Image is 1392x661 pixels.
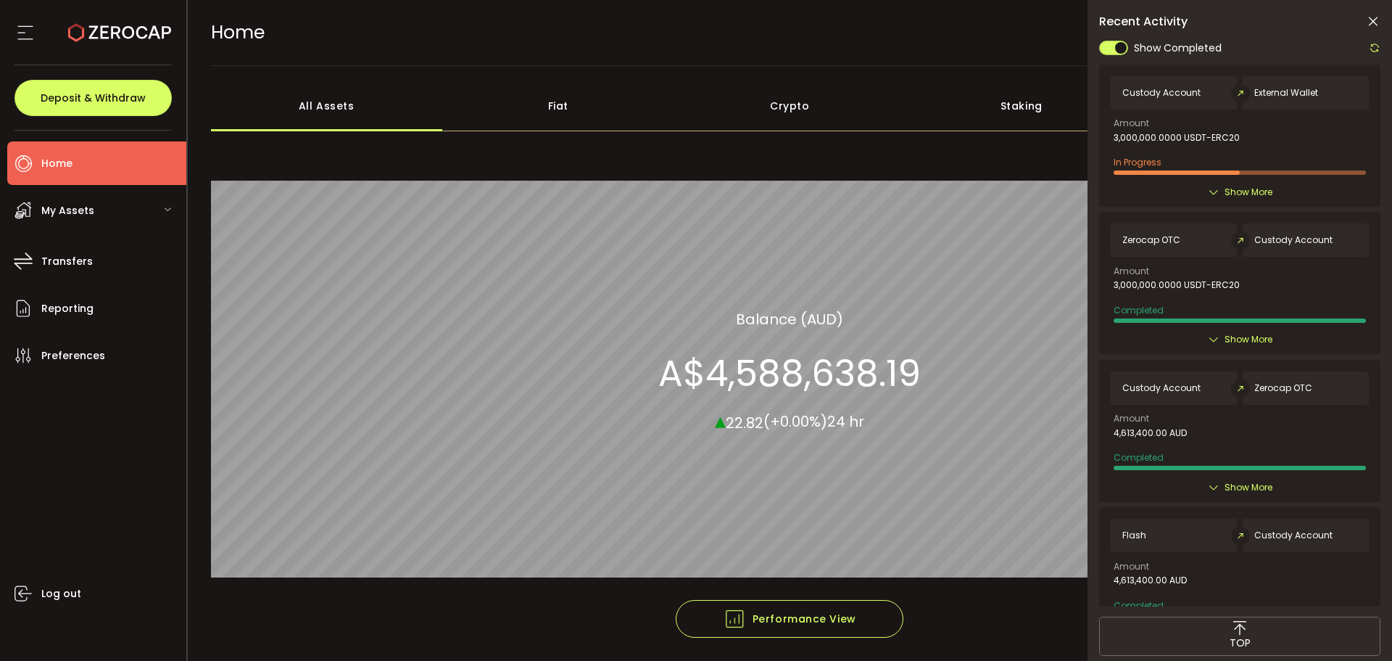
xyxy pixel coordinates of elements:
section: A$4,588,638.19 [658,351,921,395]
iframe: Chat Widget [1319,591,1392,661]
span: Flash [1122,530,1146,541]
span: Amount [1114,119,1149,128]
span: Log out [41,583,81,604]
span: Completed [1114,599,1164,612]
span: Transfers [41,251,93,272]
div: Crypto [674,81,906,131]
button: Deposit & Withdraw [14,80,172,116]
span: Completed [1114,451,1164,464]
span: Custody Account [1254,530,1333,541]
span: Show More [1225,480,1272,495]
span: In Progress [1114,156,1161,168]
section: Balance (AUD) [736,308,843,329]
button: Performance View [676,600,903,638]
div: Staking [906,81,1138,131]
span: Home [41,153,72,174]
span: Zerocap OTC [1122,235,1180,245]
span: Zerocap OTC [1254,383,1312,393]
span: Preferences [41,345,105,366]
span: ▴ [715,404,726,435]
span: Deposit & Withdraw [41,93,146,103]
span: 4,613,400.00 AUD [1114,428,1187,438]
span: Show Completed [1134,41,1222,56]
span: 4,613,400.00 AUD [1114,575,1187,586]
span: 3,000,000.0000 USDT-ERC20 [1114,133,1240,143]
span: My Assets [41,200,94,221]
span: External Wallet [1254,88,1318,98]
span: Amount [1114,562,1149,571]
span: Completed [1114,304,1164,316]
span: Custody Account [1122,88,1201,98]
span: Reporting [41,298,94,319]
span: (+0.00%) [763,411,827,432]
div: All Assets [211,81,443,131]
span: Recent Activity [1099,16,1188,28]
span: 3,000,000.0000 USDT-ERC20 [1114,280,1240,290]
span: Custody Account [1254,235,1333,245]
span: Amount [1114,414,1149,423]
span: 24 hr [827,411,864,432]
span: Performance View [724,608,856,630]
span: Show More [1225,332,1272,347]
div: Fiat [442,81,674,131]
span: Amount [1114,267,1149,276]
span: 22.82 [726,412,763,432]
span: Custody Account [1122,383,1201,393]
span: TOP [1230,636,1251,651]
span: Home [211,20,265,45]
span: Show More [1225,185,1272,200]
